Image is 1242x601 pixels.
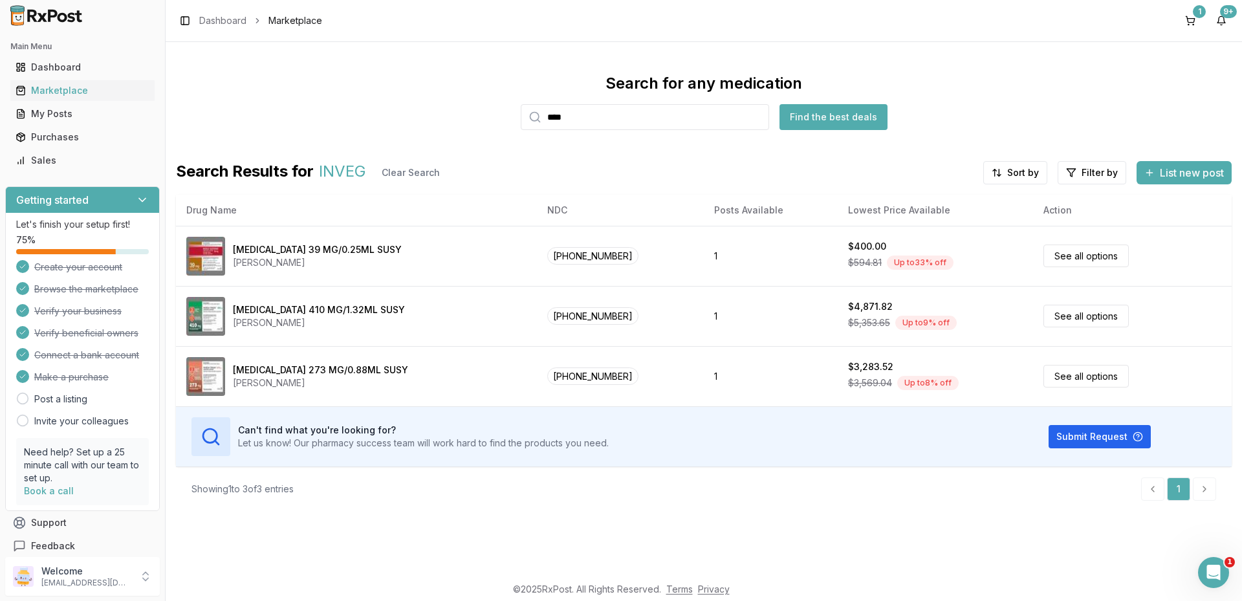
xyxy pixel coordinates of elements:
nav: breadcrumb [199,14,322,27]
a: Dashboard [199,14,246,27]
button: Sales [5,150,160,171]
a: Purchases [10,126,155,149]
span: Marketplace [268,14,322,27]
p: Welcome [41,565,131,578]
div: My Posts [16,107,149,120]
button: Submit Request [1049,425,1151,448]
div: [PERSON_NAME] [233,377,408,389]
span: Feedback [31,540,75,552]
img: User avatar [13,566,34,587]
a: Terms [666,584,693,595]
button: 1 [1180,10,1201,31]
span: Verify beneficial owners [34,327,138,340]
th: NDC [537,195,704,226]
div: 9+ [1220,5,1237,18]
a: Privacy [698,584,730,595]
div: $4,871.82 [848,300,893,313]
span: $594.81 [848,256,882,269]
span: [PHONE_NUMBER] [547,367,638,385]
span: 75 % [16,234,36,246]
h3: Can't find what you're looking for? [238,424,609,437]
td: 1 [704,286,838,346]
button: List new post [1137,161,1232,184]
span: [PHONE_NUMBER] [547,307,638,325]
p: Need help? Set up a 25 minute call with our team to set up. [24,446,141,485]
h2: Main Menu [10,41,155,52]
iframe: Intercom live chat [1198,557,1229,588]
button: Filter by [1058,161,1126,184]
button: Purchases [5,127,160,148]
span: [PHONE_NUMBER] [547,247,638,265]
span: $3,569.04 [848,377,892,389]
div: [PERSON_NAME] [233,256,402,269]
span: Make a purchase [34,371,109,384]
div: [MEDICAL_DATA] 39 MG/0.25ML SUSY [233,243,402,256]
nav: pagination [1141,477,1216,501]
th: Drug Name [176,195,537,226]
a: List new post [1137,168,1232,180]
span: Filter by [1082,166,1118,179]
div: [MEDICAL_DATA] 410 MG/1.32ML SUSY [233,303,405,316]
span: Sort by [1007,166,1039,179]
div: $400.00 [848,240,886,253]
th: Lowest Price Available [838,195,1033,226]
span: Connect a bank account [34,349,139,362]
h3: Getting started [16,192,89,208]
td: 1 [704,346,838,406]
button: My Posts [5,104,160,124]
p: Let us know! Our pharmacy success team will work hard to find the products you need. [238,437,609,450]
span: Verify your business [34,305,122,318]
p: [EMAIL_ADDRESS][DOMAIN_NAME] [41,578,131,588]
button: Clear Search [371,161,450,184]
div: 1 [1193,5,1206,18]
img: Invega Sustenna 39 MG/0.25ML SUSY [186,237,225,276]
a: See all options [1043,245,1129,267]
span: $5,353.65 [848,316,890,329]
span: 1 [1225,557,1235,567]
div: Dashboard [16,61,149,74]
div: Purchases [16,131,149,144]
img: RxPost Logo [5,5,88,26]
div: Search for any medication [605,73,802,94]
span: List new post [1160,165,1224,180]
th: Action [1033,195,1232,226]
td: 1 [704,226,838,286]
img: Invega Trinza 273 MG/0.88ML SUSY [186,357,225,396]
div: [PERSON_NAME] [233,316,405,329]
a: 1 [1167,477,1190,501]
button: Dashboard [5,57,160,78]
button: Support [5,511,160,534]
span: INVEG [319,161,366,184]
span: Create your account [34,261,122,274]
a: Invite your colleagues [34,415,129,428]
a: See all options [1043,305,1129,327]
div: Up to 8 % off [897,376,959,390]
img: Invega Trinza 410 MG/1.32ML SUSY [186,297,225,336]
span: Browse the marketplace [34,283,138,296]
a: Post a listing [34,393,87,406]
span: Search Results for [176,161,314,184]
div: Sales [16,154,149,167]
a: See all options [1043,365,1129,388]
a: Dashboard [10,56,155,79]
div: Up to 9 % off [895,316,957,330]
button: Find the best deals [779,104,888,130]
div: [MEDICAL_DATA] 273 MG/0.88ML SUSY [233,364,408,377]
div: $3,283.52 [848,360,893,373]
p: Let's finish your setup first! [16,218,149,231]
button: Marketplace [5,80,160,101]
button: 9+ [1211,10,1232,31]
div: Showing 1 to 3 of 3 entries [191,483,294,496]
a: Book a call [24,485,74,496]
a: Marketplace [10,79,155,102]
div: Up to 33 % off [887,256,953,270]
div: Marketplace [16,84,149,97]
button: Feedback [5,534,160,558]
a: Sales [10,149,155,172]
button: Sort by [983,161,1047,184]
a: My Posts [10,102,155,126]
th: Posts Available [704,195,838,226]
